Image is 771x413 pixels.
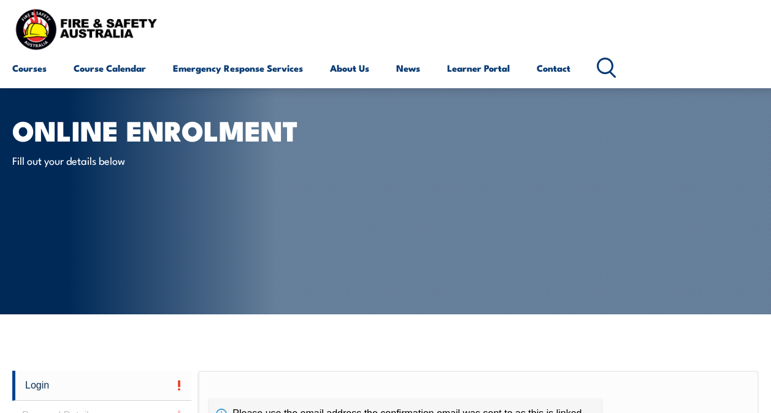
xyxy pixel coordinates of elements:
[12,118,315,142] h1: Online Enrolment
[447,53,510,83] a: Learner Portal
[173,53,303,83] a: Emergency Response Services
[330,53,369,83] a: About Us
[74,53,146,83] a: Course Calendar
[12,153,236,167] p: Fill out your details below
[396,53,420,83] a: News
[12,53,47,83] a: Courses
[537,53,570,83] a: Contact
[12,371,191,401] a: Login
